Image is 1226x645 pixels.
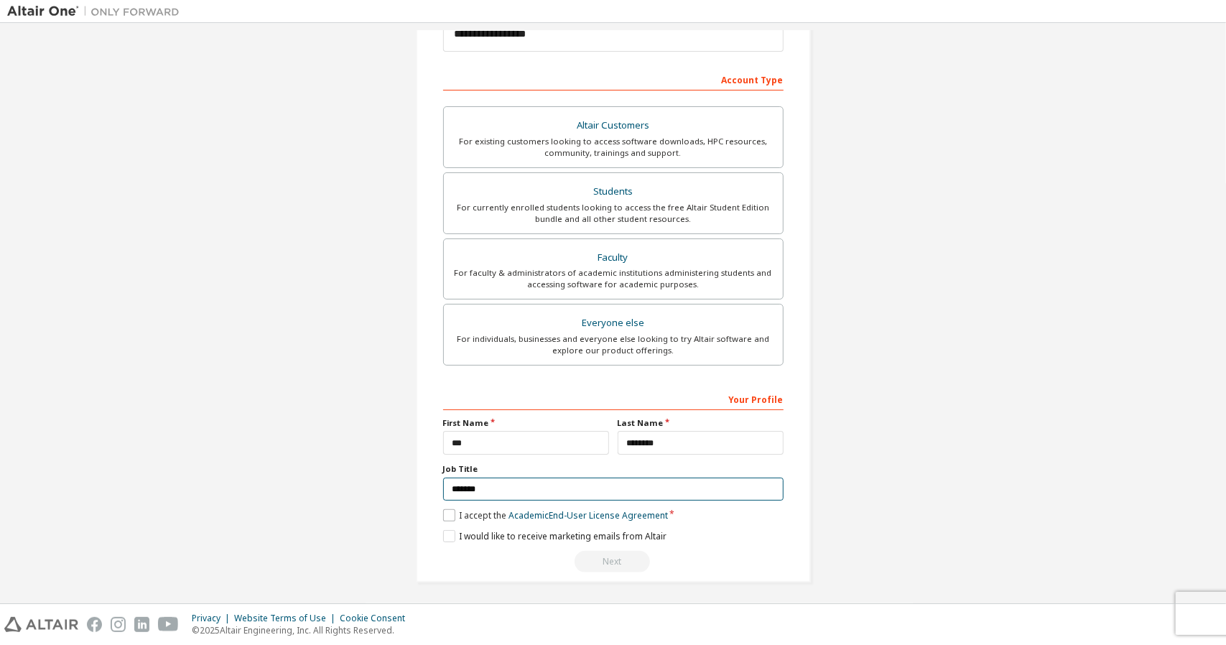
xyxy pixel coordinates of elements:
[340,613,414,624] div: Cookie Consent
[452,182,774,202] div: Students
[452,313,774,333] div: Everyone else
[452,333,774,356] div: For individuals, businesses and everyone else looking to try Altair software and explore our prod...
[452,136,774,159] div: For existing customers looking to access software downloads, HPC resources, community, trainings ...
[158,617,179,632] img: youtube.svg
[7,4,187,19] img: Altair One
[443,463,784,475] label: Job Title
[443,530,667,542] label: I would like to receive marketing emails from Altair
[87,617,102,632] img: facebook.svg
[618,417,784,429] label: Last Name
[443,387,784,410] div: Your Profile
[443,417,609,429] label: First Name
[4,617,78,632] img: altair_logo.svg
[508,509,668,521] a: Academic End-User License Agreement
[192,624,414,636] p: © 2025 Altair Engineering, Inc. All Rights Reserved.
[192,613,234,624] div: Privacy
[134,617,149,632] img: linkedin.svg
[452,116,774,136] div: Altair Customers
[111,617,126,632] img: instagram.svg
[452,267,774,290] div: For faculty & administrators of academic institutions administering students and accessing softwa...
[443,68,784,91] div: Account Type
[443,509,668,521] label: I accept the
[452,202,774,225] div: For currently enrolled students looking to access the free Altair Student Edition bundle and all ...
[234,613,340,624] div: Website Terms of Use
[443,551,784,572] div: Read and acccept EULA to continue
[452,248,774,268] div: Faculty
